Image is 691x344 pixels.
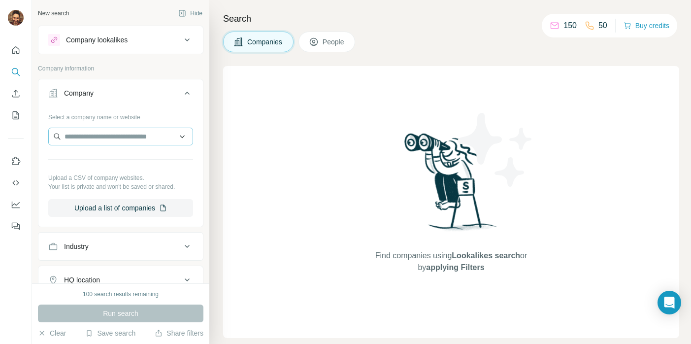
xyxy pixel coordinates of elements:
[155,328,203,338] button: Share filters
[8,196,24,213] button: Dashboard
[171,6,209,21] button: Hide
[400,131,502,241] img: Surfe Illustration - Woman searching with binoculars
[452,251,520,260] span: Lookalikes search
[426,263,484,272] span: applying Filters
[658,291,681,314] div: Open Intercom Messenger
[323,37,345,47] span: People
[451,105,540,194] img: Surfe Illustration - Stars
[48,109,193,122] div: Select a company name or website
[8,10,24,26] img: Avatar
[38,328,66,338] button: Clear
[38,9,69,18] div: New search
[8,217,24,235] button: Feedback
[247,37,283,47] span: Companies
[8,152,24,170] button: Use Surfe on LinkedIn
[48,182,193,191] p: Your list is private and won't be saved or shared.
[38,268,203,292] button: HQ location
[8,106,24,124] button: My lists
[8,41,24,59] button: Quick start
[48,173,193,182] p: Upload a CSV of company websites.
[64,241,89,251] div: Industry
[38,81,203,109] button: Company
[8,174,24,192] button: Use Surfe API
[598,20,607,32] p: 50
[223,12,679,26] h4: Search
[38,28,203,52] button: Company lookalikes
[563,20,577,32] p: 150
[66,35,128,45] div: Company lookalikes
[38,64,203,73] p: Company information
[85,328,135,338] button: Save search
[38,235,203,258] button: Industry
[372,250,530,274] span: Find companies using or by
[8,85,24,103] button: Enrich CSV
[624,19,669,33] button: Buy credits
[64,88,94,98] div: Company
[64,275,100,285] div: HQ location
[8,63,24,81] button: Search
[48,199,193,217] button: Upload a list of companies
[83,290,159,299] div: 100 search results remaining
